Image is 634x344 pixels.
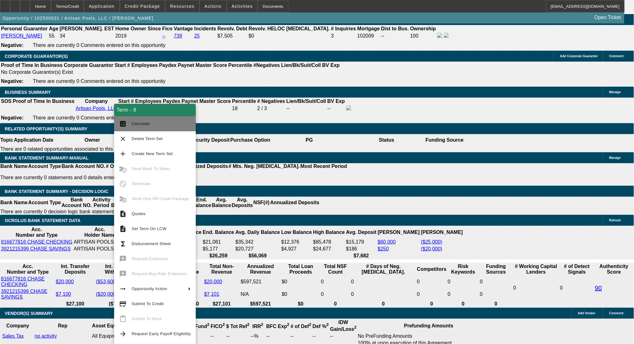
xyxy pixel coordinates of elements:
a: [PERSON_NAME] [1,33,42,38]
a: $60,000 [378,239,396,245]
button: Resources [165,0,199,12]
b: # Inquiries [331,26,356,31]
span: Refresh [609,219,621,222]
b: Vantage [174,26,193,31]
th: Annualized Deposits [178,163,228,169]
span: CORPORATE GUARANTOR(S) [5,54,68,59]
img: facebook-icon.png [437,33,442,38]
td: -- [381,33,409,39]
span: BANK STATEMENT SUMMARY-MANUAL [5,155,89,160]
td: 0 [448,288,479,300]
b: BV Exp [327,99,345,104]
span: Manage [609,156,621,159]
th: Total Loan Proceeds [281,263,320,275]
span: Add Corporate Guarantor [560,54,598,58]
span: Actions [205,4,222,9]
th: $7,682 [346,253,377,259]
td: -- [312,333,329,339]
td: All Equipment Types [92,333,146,339]
b: Negative: [1,43,23,48]
sup: 2 [223,322,225,327]
a: no activity [35,333,57,339]
td: --% [251,333,265,339]
span: Application [89,4,114,9]
button: Actions [200,0,226,12]
b: Paydex [163,99,180,104]
th: 0 [448,301,479,307]
th: # Of Periods [106,163,136,169]
b: Personal Guarantor [1,26,48,31]
b: Fico [162,26,173,31]
th: End. Balance [202,226,234,238]
td: $15,179 [346,239,377,245]
mat-icon: arrow_forward [119,330,127,338]
sup: 2 [327,322,329,327]
mat-icon: functions [119,240,127,248]
b: Percentile [228,63,252,68]
td: -- [190,333,210,339]
th: $27,100 [55,301,95,307]
div: No PreFunding Amounts [358,333,500,339]
sup: 2 [261,322,263,327]
button: Credit Package [120,0,165,12]
th: Status [348,134,425,146]
th: Bank Account NO. [61,197,92,209]
td: 102009 [357,33,380,39]
th: $26,259 [202,253,234,259]
td: 0 [448,276,479,288]
span: Manage [609,90,621,94]
a: -- [162,33,166,38]
a: 25 [194,33,200,38]
th: Account Type [28,197,61,209]
b: [PERSON_NAME]. EST [60,26,114,31]
span: Delete Term Set [132,136,163,141]
span: 0 [514,285,516,291]
span: Opportunity Action [132,286,167,291]
th: Avg. Deposits [231,197,253,209]
th: # of Detect Signals [560,263,594,275]
td: 34 [59,33,114,39]
sup: 2 [309,322,311,327]
b: #Negatives [254,63,280,68]
th: $56,069 [235,253,281,259]
th: Acc. Number and Type [1,226,73,238]
td: -- [327,105,345,112]
th: High Balance [313,226,345,238]
b: Paynet Master Score [178,63,227,68]
th: Low Balance [281,226,312,238]
b: Negative: [1,115,23,120]
b: Asset Equipment Type [92,323,145,328]
a: ($53,600) [96,279,118,284]
td: 0 [321,288,350,300]
td: -- [210,333,226,339]
sup: 2 [247,322,249,327]
span: Resources [170,4,195,9]
td: 0 [480,276,513,288]
td: $0 [281,276,320,288]
th: Acc. Number and Type [1,263,55,275]
img: facebook-icon.png [346,105,351,110]
b: Company [6,323,29,328]
a: 739 [174,33,182,38]
td: $0 [281,288,320,300]
td: $35,342 [235,239,281,245]
th: # Days of Neg. [MEDICAL_DATA]. [351,263,416,275]
b: $ Tot Ref [226,324,250,329]
th: # Working Capital Lenders [513,263,559,275]
b: Revolv. HELOC [MEDICAL_DATA]. [249,26,330,31]
div: 18 [232,106,256,111]
td: 0 [351,288,416,300]
th: Proof of Time In Business [13,98,75,104]
td: -- [286,105,327,112]
b: Lien/Bk/Suit/Coll [281,63,321,68]
td: ARTISAN POOLS, LLC [74,239,126,245]
th: Account Type [28,163,61,169]
th: Application Date [13,134,53,146]
td: $21,081 [202,239,234,245]
th: Activity Period [92,197,111,209]
sup: 2 [354,325,357,330]
a: ($20,000) [421,246,443,251]
th: Purchase Option [230,134,271,146]
b: FICO [211,324,225,329]
b: # Negatives [257,99,285,104]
